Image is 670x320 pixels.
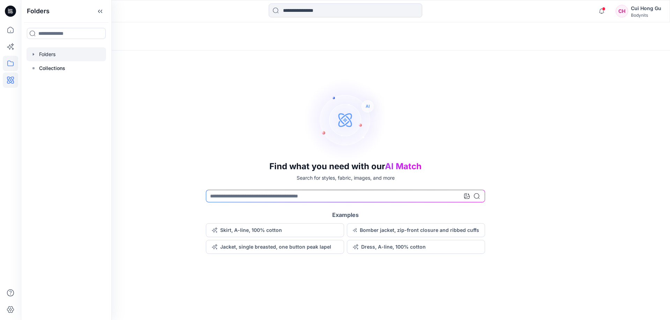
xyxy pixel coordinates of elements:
span: AI Match [385,161,422,171]
img: AI Search [304,78,387,162]
button: Bomber jacket, zip-front closure and ribbed cuffs [347,223,485,237]
h3: Find what you need with our [269,162,422,171]
p: Collections [39,64,65,72]
div: CH [616,5,628,17]
div: Bodynits [631,13,661,18]
div: Cui Hong Gu [631,4,661,13]
button: Skirt, A-line, 100% cotton [206,223,344,237]
button: Jacket, single breasted, one button peak lapel [206,240,344,254]
h5: Examples [332,211,359,219]
button: Dress, A-line, 100% cotton [347,240,485,254]
p: Search for styles, fabric, images, and more [297,174,395,181]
